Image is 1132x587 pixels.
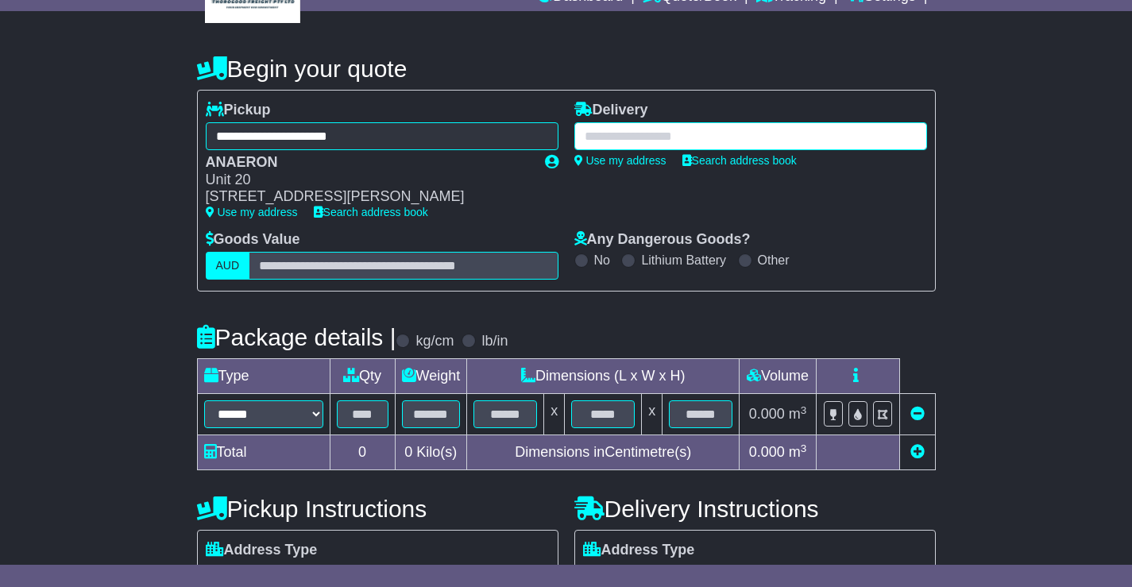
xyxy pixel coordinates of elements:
span: 0.000 [749,444,785,460]
td: Total [197,435,330,470]
span: 0 [404,444,412,460]
h4: Package details | [197,324,396,350]
label: Pickup [206,102,271,119]
label: Delivery [574,102,648,119]
div: [STREET_ADDRESS][PERSON_NAME] [206,188,529,206]
label: kg/cm [415,333,454,350]
div: ANAERON [206,154,529,172]
td: 0 [330,435,395,470]
label: Address Type [583,542,695,559]
td: Volume [740,359,817,394]
h4: Begin your quote [197,56,936,82]
span: m [789,406,807,422]
h4: Pickup Instructions [197,496,558,522]
td: x [544,394,565,435]
label: AUD [206,252,250,280]
td: Kilo(s) [395,435,467,470]
td: Weight [395,359,467,394]
a: Use my address [206,206,298,218]
label: Lithium Battery [641,253,726,268]
label: Any Dangerous Goods? [574,231,751,249]
div: Unit 20 [206,172,529,189]
sup: 3 [801,404,807,416]
a: Search address book [682,154,797,167]
span: 0.000 [749,406,785,422]
label: lb/in [481,333,508,350]
td: Type [197,359,330,394]
td: Dimensions (L x W x H) [467,359,740,394]
label: Goods Value [206,231,300,249]
label: Other [758,253,790,268]
label: Address Type [206,542,318,559]
a: Search address book [314,206,428,218]
a: Add new item [910,444,925,460]
sup: 3 [801,442,807,454]
td: x [642,394,663,435]
td: Dimensions in Centimetre(s) [467,435,740,470]
h4: Delivery Instructions [574,496,936,522]
a: Use my address [574,154,666,167]
td: Qty [330,359,395,394]
span: m [789,444,807,460]
a: Remove this item [910,406,925,422]
label: No [594,253,610,268]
